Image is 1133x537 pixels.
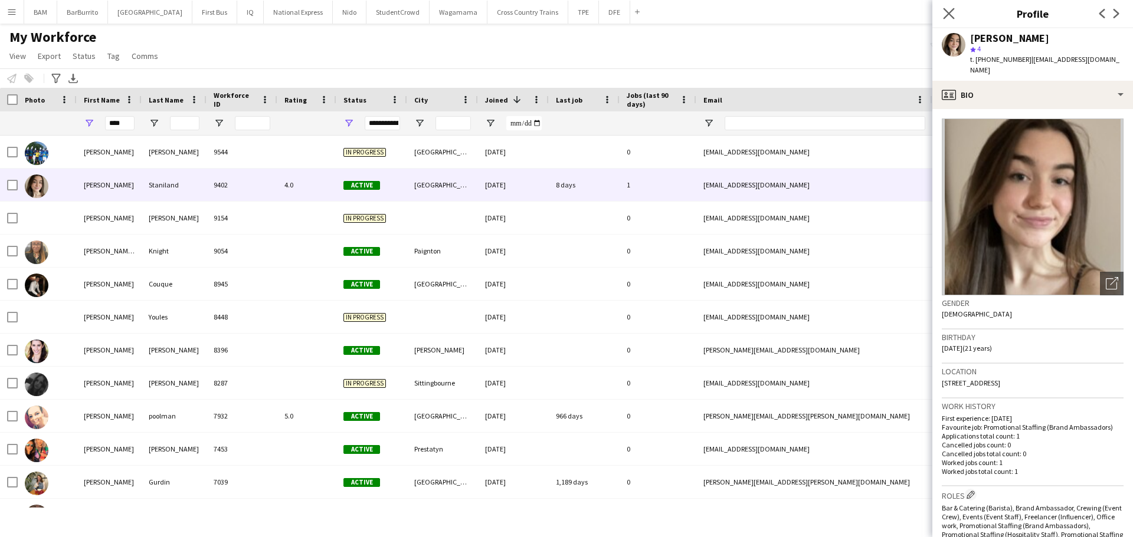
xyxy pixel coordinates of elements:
div: [DATE] [478,499,549,531]
div: 9054 [207,235,277,267]
app-action-btn: Export XLSX [66,71,80,85]
p: Cancelled jobs count: 0 [942,440,1124,449]
p: Applications total count: 1 [942,431,1124,440]
div: [PERSON_NAME] [407,334,478,366]
div: Open photos pop-in [1100,272,1124,295]
img: Crew avatar or photo [942,118,1124,295]
span: Active [343,412,380,421]
div: [DATE] [478,400,549,432]
button: Open Filter Menu [485,118,496,129]
img: Louise Griffin [25,141,48,165]
span: Last Name [149,95,184,104]
span: Active [343,280,380,289]
div: 0 [620,334,696,366]
div: [DATE] [478,367,549,399]
div: 8448 [207,301,277,333]
a: Status [68,48,100,64]
p: Worked jobs total count: 1 [942,467,1124,476]
span: City [414,95,428,104]
div: [PERSON_NAME] [77,334,142,366]
span: Tag [107,51,120,61]
span: In progress [343,148,386,157]
div: [DATE] [478,334,549,366]
h3: Birthday [942,332,1124,342]
div: 8396 [207,334,277,366]
h3: Gender [942,298,1124,308]
a: Comms [127,48,163,64]
button: Wagamama [430,1,487,24]
div: [PERSON_NAME] [142,499,207,531]
div: Youles [142,301,207,333]
div: 0 [620,400,696,432]
div: 8 days [549,169,620,201]
div: 1 [620,499,696,531]
div: [PERSON_NAME] [142,334,207,366]
img: louise poolman [25,406,48,429]
div: 0 [620,235,696,267]
div: 8287 [207,367,277,399]
div: Knight [142,235,207,267]
span: Active [343,247,380,256]
div: 966 days [549,400,620,432]
span: View [9,51,26,61]
div: [DATE] [478,268,549,300]
a: Tag [103,48,125,64]
span: [DATE] (21 years) [942,344,992,352]
span: 4 [977,44,981,53]
div: [PERSON_NAME] [77,499,142,531]
div: 0 [620,367,696,399]
button: Open Filter Menu [703,118,714,129]
span: | [EMAIL_ADDRESS][DOMAIN_NAME] [970,55,1119,74]
img: Louise Robson [25,505,48,528]
div: [EMAIL_ADDRESS][DOMAIN_NAME] [696,268,932,300]
button: StudentCrowd [366,1,430,24]
div: [PERSON_NAME] [77,433,142,465]
h3: Location [942,366,1124,377]
button: Cross Country Trains [487,1,568,24]
button: Open Filter Menu [214,118,224,129]
span: Email [703,95,722,104]
h3: Profile [932,6,1133,21]
div: [EMAIL_ADDRESS][DOMAIN_NAME] [696,235,932,267]
app-action-btn: Advanced filters [49,71,63,85]
span: Export [38,51,61,61]
div: Paignton [407,235,478,267]
span: Joined [485,95,508,104]
div: [EMAIL_ADDRESS][DOMAIN_NAME] [696,301,932,333]
button: Open Filter Menu [414,118,425,129]
span: [STREET_ADDRESS] [942,378,1000,387]
div: [GEOGRAPHIC_DATA] [407,169,478,201]
a: View [5,48,31,64]
div: [PERSON_NAME] [77,169,142,201]
input: Workforce ID Filter Input [235,116,270,130]
p: First experience: [DATE] [942,414,1124,423]
div: 0 [620,202,696,234]
input: Email Filter Input [725,116,925,130]
img: Louise Henry [25,373,48,396]
div: 4.0 [277,169,336,201]
div: [DATE] [478,136,549,168]
input: Last Name Filter Input [170,116,199,130]
span: My Workforce [9,28,96,46]
h3: Roles [942,489,1124,501]
h3: Work history [942,401,1124,411]
span: t. [PHONE_NUMBER] [970,55,1032,64]
div: 9154 [207,202,277,234]
div: 1,189 days [549,466,620,498]
span: Active [343,478,380,487]
div: [PERSON_NAME][EMAIL_ADDRESS][PERSON_NAME][DOMAIN_NAME] [696,400,932,432]
button: BarBurrito [57,1,108,24]
div: [PERSON_NAME] [77,367,142,399]
button: Open Filter Menu [84,118,94,129]
div: [DATE] [478,202,549,234]
div: 0 [620,301,696,333]
span: Status [73,51,96,61]
img: Louise Cooper [25,439,48,462]
div: [GEOGRAPHIC_DATA] [407,466,478,498]
span: In progress [343,379,386,388]
div: [EMAIL_ADDRESS][DOMAIN_NAME] [696,499,932,531]
div: 7453 [207,433,277,465]
div: [DATE] [478,169,549,201]
div: [DATE] [478,301,549,333]
button: First Bus [192,1,237,24]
